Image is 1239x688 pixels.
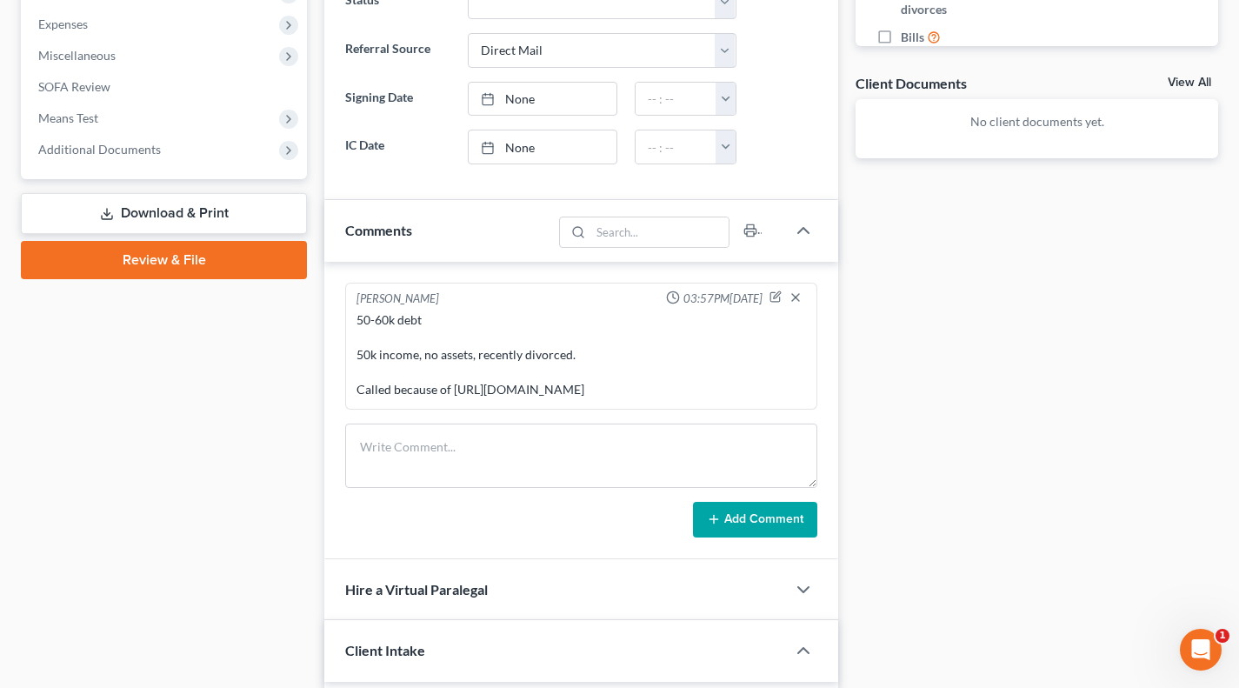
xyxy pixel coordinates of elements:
[38,48,116,63] span: Miscellaneous
[336,33,459,68] label: Referral Source
[683,291,763,307] span: 03:57PM[DATE]
[469,130,616,164] a: None
[336,130,459,164] label: IC Date
[1168,77,1211,89] a: View All
[636,130,717,164] input: -- : --
[869,113,1204,130] p: No client documents yet.
[24,71,307,103] a: SOFA Review
[21,241,307,279] a: Review & File
[38,17,88,31] span: Expenses
[591,217,729,247] input: Search...
[345,642,425,658] span: Client Intake
[38,142,161,157] span: Additional Documents
[38,79,110,94] span: SOFA Review
[693,502,817,538] button: Add Comment
[636,83,717,116] input: -- : --
[856,74,967,92] div: Client Documents
[356,311,806,398] div: 50-60k debt 50k income, no assets, recently divorced. Called because of [URL][DOMAIN_NAME]
[469,83,616,116] a: None
[356,291,439,308] div: [PERSON_NAME]
[345,581,488,598] span: Hire a Virtual Paralegal
[21,193,307,234] a: Download & Print
[38,110,98,125] span: Means Test
[1216,629,1229,643] span: 1
[1180,629,1222,671] iframe: Intercom live chat
[345,222,412,238] span: Comments
[901,29,924,46] span: Bills
[336,82,459,117] label: Signing Date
